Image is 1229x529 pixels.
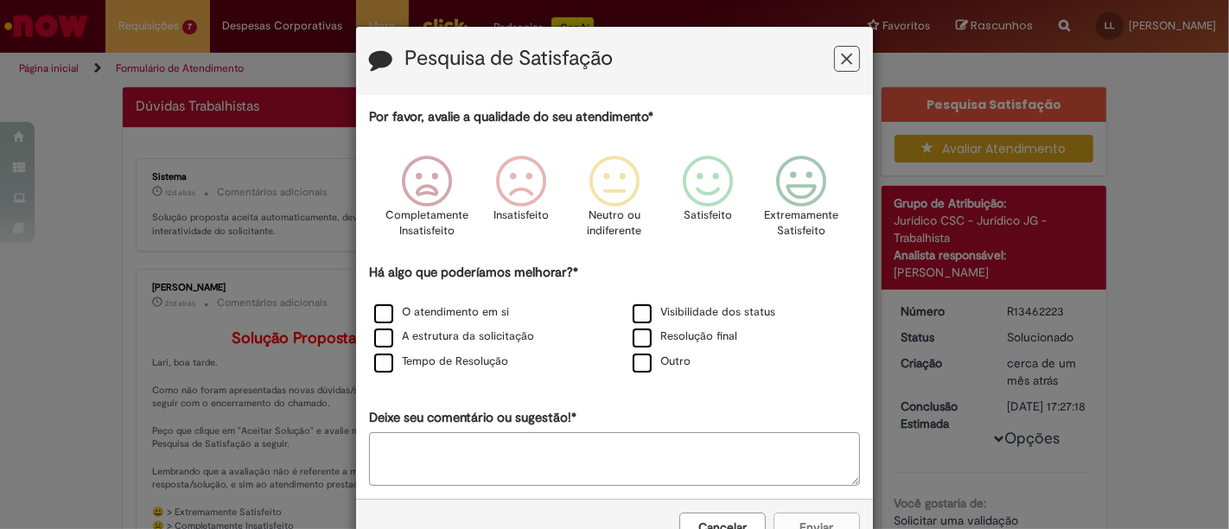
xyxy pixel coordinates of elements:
div: Há algo que poderíamos melhorar?* [369,264,860,375]
label: Resolução final [633,328,737,345]
p: Insatisfeito [494,207,549,224]
label: Outro [633,354,691,370]
p: Extremamente Satisfeito [764,207,838,239]
label: Por favor, avalie a qualidade do seu atendimento* [369,108,653,126]
div: Neutro ou indiferente [570,143,659,261]
p: Neutro ou indiferente [583,207,646,239]
label: A estrutura da solicitação [374,328,534,345]
label: Visibilidade dos status [633,304,775,321]
div: Insatisfeito [477,143,565,261]
div: Extremamente Satisfeito [757,143,845,261]
p: Satisfeito [684,207,732,224]
label: Pesquisa de Satisfação [404,48,613,70]
div: Satisfeito [664,143,752,261]
p: Completamente Insatisfeito [386,207,469,239]
label: Tempo de Resolução [374,354,508,370]
label: O atendimento em si [374,304,509,321]
div: Completamente Insatisfeito [383,143,471,261]
label: Deixe seu comentário ou sugestão!* [369,409,576,427]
